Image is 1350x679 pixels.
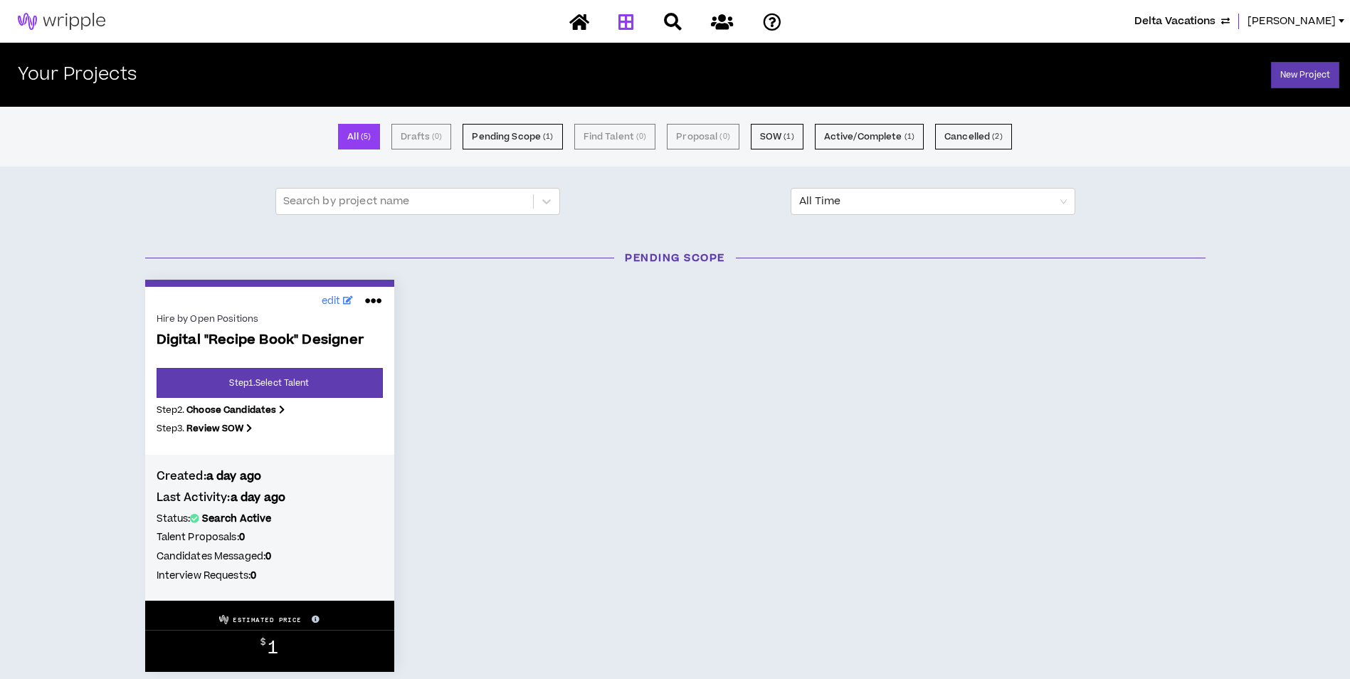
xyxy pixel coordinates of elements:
[157,332,383,349] span: Digital "Recipe Book" Designer
[751,124,803,149] button: SOW (1)
[251,569,256,583] b: 0
[391,124,451,149] button: Drafts (0)
[265,549,271,564] b: 0
[815,124,924,149] button: Active/Complete (1)
[202,512,272,526] b: Search Active
[992,130,1002,143] small: ( 2 )
[636,130,646,143] small: ( 0 )
[186,422,243,435] b: Review SOW
[799,189,1067,214] span: All Time
[231,490,285,505] b: a day ago
[1271,62,1339,88] a: New Project
[719,130,729,143] small: ( 0 )
[186,404,276,416] b: Choose Candidates
[157,404,383,416] p: Step 2 .
[935,124,1012,149] button: Cancelled (2)
[260,636,265,648] sup: $
[157,511,383,527] h5: Status:
[233,616,302,624] p: ESTIMATED PRICE
[157,468,383,484] h4: Created:
[432,130,442,143] small: ( 0 )
[157,490,383,505] h4: Last Activity:
[157,530,383,545] h5: Talent Proposals:
[463,124,562,149] button: Pending Scope (1)
[268,638,278,659] span: 1
[157,549,383,564] h5: Candidates Messaged:
[1248,14,1336,29] span: [PERSON_NAME]
[543,130,553,143] small: ( 1 )
[338,124,380,149] button: All (5)
[157,422,383,435] p: Step 3 .
[157,568,383,584] h5: Interview Requests:
[667,124,739,149] button: Proposal (0)
[219,615,228,624] img: Wripple
[1134,14,1230,29] button: Delta Vacations
[784,130,793,143] small: ( 1 )
[206,468,261,484] b: a day ago
[361,130,371,143] small: ( 5 )
[135,251,1216,265] h3: Pending Scope
[322,294,341,309] span: edit
[18,65,137,85] h2: Your Projects
[157,312,383,325] div: Hire by Open Positions
[318,290,357,312] a: edit
[239,530,245,544] b: 0
[1134,14,1215,29] span: Delta Vacations
[157,368,383,398] a: Step1.Select Talent
[574,124,656,149] button: Find Talent (0)
[905,130,914,143] small: ( 1 )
